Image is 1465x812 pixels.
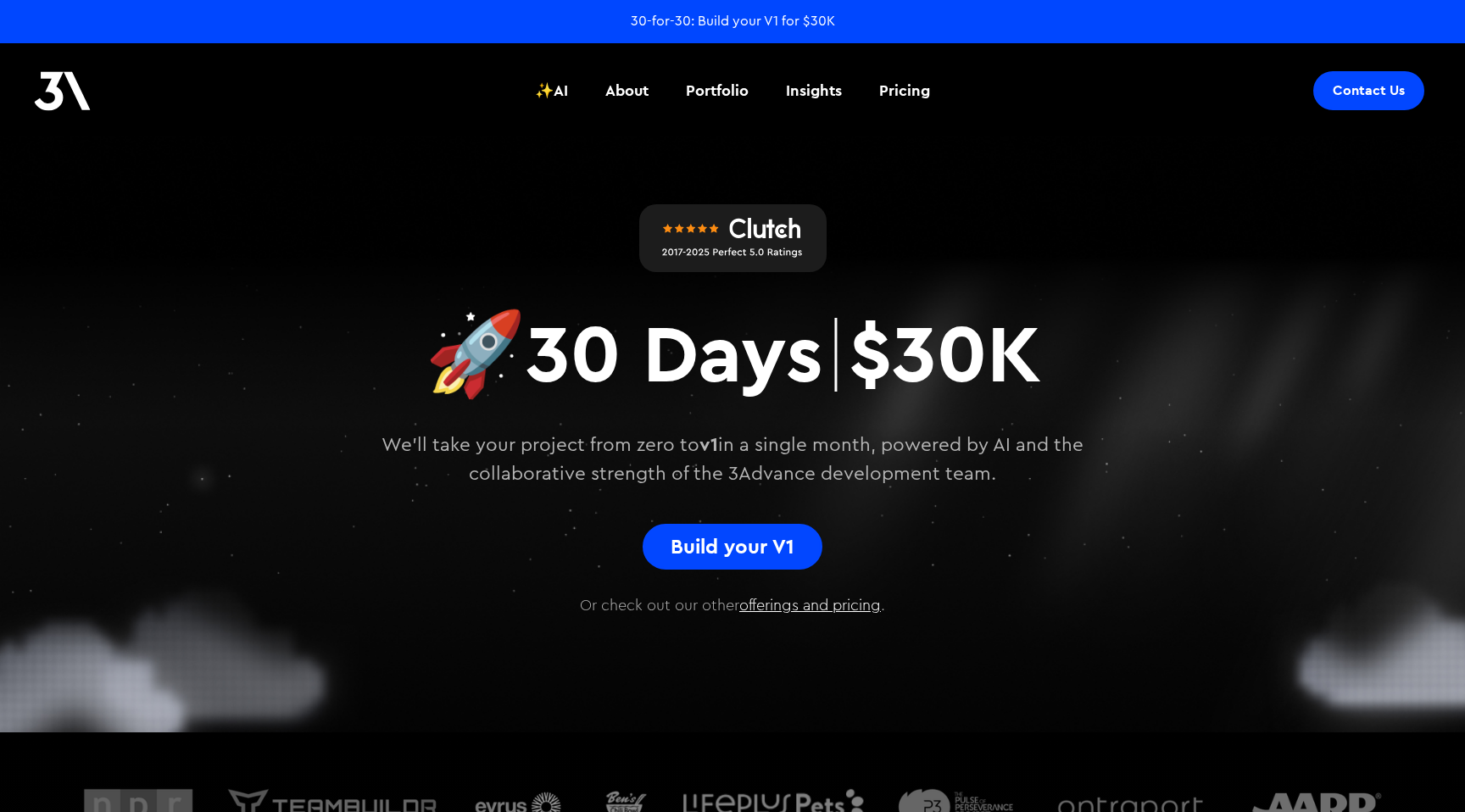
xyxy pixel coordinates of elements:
[676,59,759,122] a: Portfolio
[1313,71,1424,110] a: Contact Us
[605,80,649,102] div: About
[776,59,852,122] a: Insights
[631,12,835,31] a: 30-for-30: Build your V1 for $30K
[275,583,1190,617] p: Or check out our other .
[822,315,849,397] span: |
[525,59,578,122] a: ✨AI
[1333,82,1405,99] div: Contact Us
[595,59,659,122] a: About
[425,300,526,403] strong: 🚀
[535,80,568,102] div: ✨AI
[686,80,749,102] div: Portfolio
[425,303,1040,405] h2: 30 Days $30K
[739,598,881,613] a: offerings and pricing
[879,80,930,102] div: Pricing
[869,59,940,122] a: Pricing
[786,80,842,102] div: Insights
[334,431,1131,488] p: We'll take your project from zero to in a single month, powered by AI and the collaborative stren...
[662,535,803,559] div: Build your V1
[643,524,822,570] a: Build your V1
[699,432,718,456] strong: v1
